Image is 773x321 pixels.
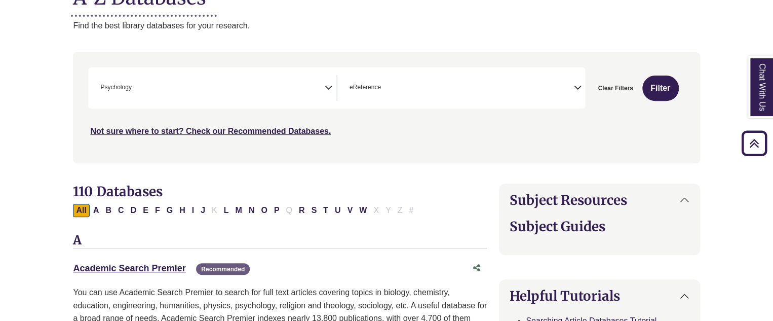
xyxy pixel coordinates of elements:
[510,219,689,234] h2: Subject Guides
[73,19,700,32] p: Find the best library databases for your research.
[128,204,140,217] button: Filter Results D
[73,233,487,248] h3: A
[344,204,356,217] button: Filter Results V
[152,204,163,217] button: Filter Results F
[196,263,250,275] span: Recommended
[90,127,331,135] a: Not sure where to start? Check our Recommended Databases.
[100,83,131,92] span: Psychology
[102,204,114,217] button: Filter Results B
[96,83,131,92] li: Psychology
[73,263,185,273] a: Academic Search Premier
[350,83,381,92] span: eReference
[499,184,699,216] button: Subject Resources
[140,204,151,217] button: Filter Results E
[320,204,331,217] button: Filter Results T
[73,205,417,214] div: Alpha-list to filter by first letter of database name
[176,204,188,217] button: Filter Results H
[383,85,388,93] textarea: Search
[499,280,699,312] button: Helpful Tutorials
[642,76,679,101] button: Submit for Search Results
[738,136,770,150] a: Back to Top
[90,204,102,217] button: Filter Results A
[232,204,245,217] button: Filter Results M
[73,52,700,163] nav: Search filters
[189,204,197,217] button: Filter Results I
[345,83,381,92] li: eReference
[73,183,162,200] span: 110 Databases
[73,204,89,217] button: All
[467,259,487,278] button: Share this database
[332,204,344,217] button: Filter Results U
[271,204,283,217] button: Filter Results P
[258,204,270,217] button: Filter Results O
[115,204,127,217] button: Filter Results C
[296,204,308,217] button: Filter Results R
[221,204,232,217] button: Filter Results L
[164,204,176,217] button: Filter Results G
[308,204,320,217] button: Filter Results S
[246,204,258,217] button: Filter Results N
[134,85,138,93] textarea: Search
[356,204,370,217] button: Filter Results W
[591,76,639,101] button: Clear Filters
[198,204,208,217] button: Filter Results J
